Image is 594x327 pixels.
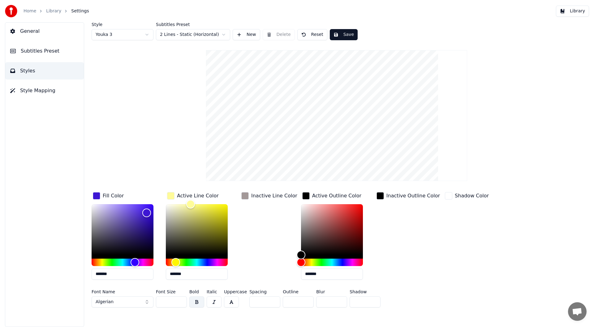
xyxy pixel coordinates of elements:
div: Shadow Color [455,192,489,200]
span: Settings [71,8,89,14]
button: Reset [297,29,327,40]
a: Home [24,8,36,14]
button: Shadow Color [444,191,490,201]
button: General [5,23,84,40]
button: Styles [5,62,84,80]
a: Open chat [568,302,587,321]
button: Fill Color [92,191,125,201]
div: Color [166,204,228,255]
button: Inactive Line Color [240,191,299,201]
label: Blur [316,290,347,294]
label: Spacing [249,290,280,294]
span: General [20,28,40,35]
nav: breadcrumb [24,8,89,14]
div: Hue [166,259,228,266]
label: Outline [283,290,314,294]
span: Algerian [96,299,114,305]
a: Library [46,8,61,14]
button: Inactive Outline Color [375,191,441,201]
button: New [233,29,260,40]
div: Active Line Color [177,192,219,200]
div: Hue [92,259,153,266]
button: Library [556,6,589,17]
img: youka [5,5,17,17]
label: Font Size [156,290,187,294]
button: Style Mapping [5,82,84,99]
span: Styles [20,67,35,75]
button: Active Line Color [166,191,220,201]
label: Bold [189,290,204,294]
label: Style [92,22,153,27]
div: Hue [301,259,363,266]
button: Active Outline Color [301,191,363,201]
label: Shadow [350,290,381,294]
button: Subtitles Preset [5,42,84,60]
div: Fill Color [103,192,124,200]
button: Save [330,29,358,40]
div: Active Outline Color [312,192,361,200]
label: Uppercase [224,290,247,294]
span: Style Mapping [20,87,55,94]
label: Font Name [92,290,153,294]
label: Subtitles Preset [156,22,230,27]
div: Inactive Line Color [251,192,297,200]
span: Subtitles Preset [21,47,59,55]
div: Inactive Outline Color [386,192,440,200]
div: Color [301,204,363,255]
label: Italic [207,290,222,294]
div: Color [92,204,153,255]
